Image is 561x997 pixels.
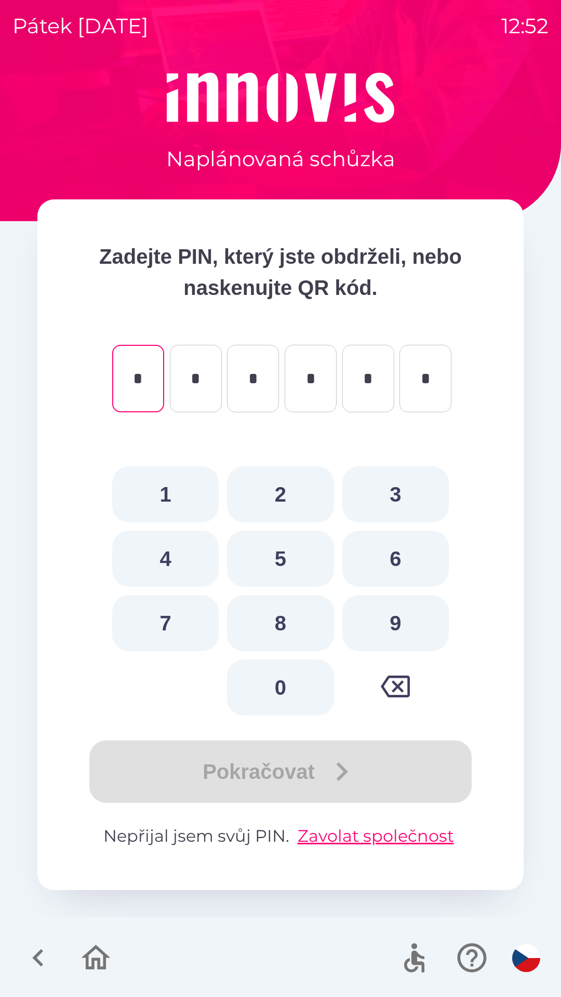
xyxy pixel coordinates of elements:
p: Naplánovaná schůzka [166,143,395,174]
img: cs flag [512,944,540,972]
button: Zavolat společnost [293,824,458,848]
button: 9 [342,595,449,651]
button: 5 [227,531,333,587]
button: 0 [227,659,333,716]
p: pátek [DATE] [12,10,149,42]
p: Nepřijal jsem svůj PIN. [79,824,482,848]
button: 8 [227,595,333,651]
button: 3 [342,466,449,522]
button: 7 [112,595,219,651]
p: Zadejte PIN, který jste obdrželi, nebo naskenujte QR kód. [79,241,482,303]
img: Logo [37,73,524,123]
button: 1 [112,466,219,522]
button: 4 [112,531,219,587]
button: 2 [227,466,333,522]
p: 12:52 [501,10,549,42]
button: 6 [342,531,449,587]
